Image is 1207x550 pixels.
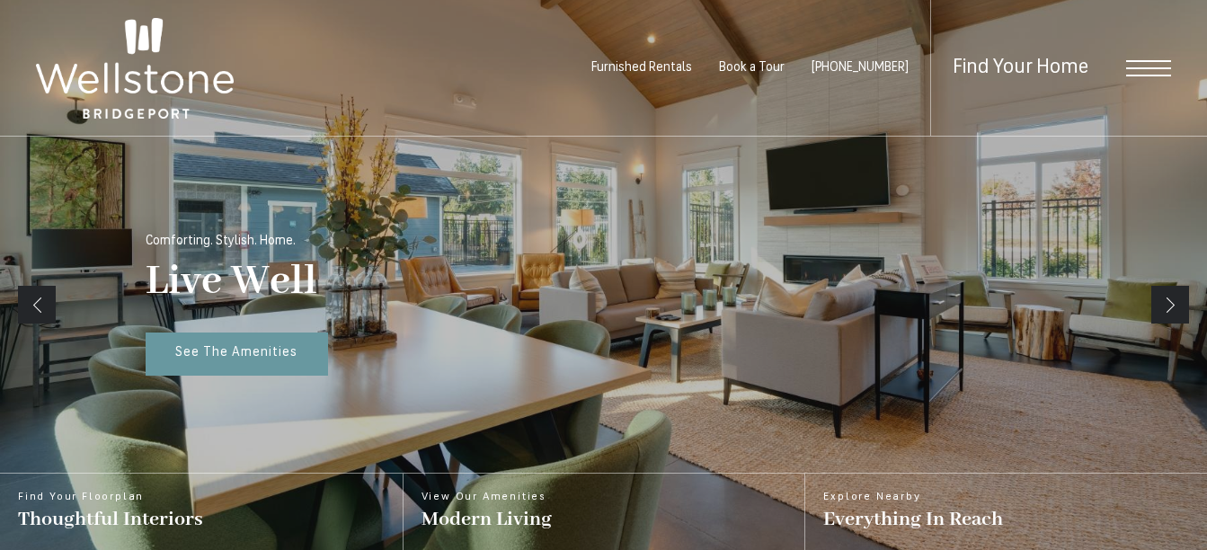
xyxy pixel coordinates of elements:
a: Find Your Home [953,58,1088,78]
span: Everything In Reach [823,507,1003,532]
p: Live Well [146,257,317,308]
span: Thoughtful Interiors [18,507,203,532]
a: Explore Nearby [804,474,1207,550]
button: Open Menu [1126,60,1171,76]
a: See The Amenities [146,333,328,376]
a: View Our Amenities [403,474,805,550]
a: Previous [18,286,56,324]
img: Wellstone [36,18,234,119]
span: View Our Amenities [422,492,552,502]
span: Explore Nearby [823,492,1003,502]
p: Comforting. Stylish. Home. [146,235,296,248]
span: [PHONE_NUMBER] [812,61,909,75]
a: Next [1151,286,1189,324]
span: See The Amenities [175,346,297,359]
a: Call Us at (253) 642-8681 [812,61,909,75]
span: Modern Living [422,507,552,532]
a: Furnished Rentals [591,61,692,75]
a: Book a Tour [719,61,785,75]
span: Find Your Floorplan [18,492,203,502]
